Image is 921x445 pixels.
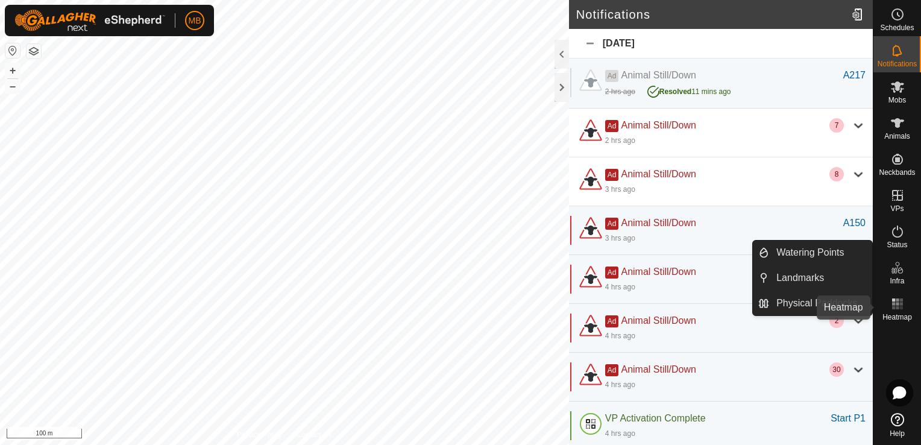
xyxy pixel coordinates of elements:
li: Physical Paddocks [753,291,872,315]
div: 2 [829,314,844,328]
div: 7 [829,118,844,133]
div: 8 [829,167,844,181]
a: Help [873,408,921,442]
div: A150 [843,216,866,230]
span: Animals [884,133,910,140]
div: 4 hrs ago [605,428,635,439]
span: Animal Still/Down [621,70,696,80]
span: VPs [890,205,904,212]
li: Landmarks [753,266,872,290]
span: Animal Still/Down [621,315,696,326]
div: 11 mins ago [647,83,731,97]
span: Ad [605,70,619,82]
span: Neckbands [879,169,915,176]
button: – [5,79,20,93]
button: Map Layers [27,44,41,58]
span: Animal Still/Down [621,120,696,130]
button: Reset Map [5,43,20,58]
span: Infra [890,277,904,285]
span: Help [890,430,905,437]
span: Animal Still/Down [621,267,696,277]
span: MB [189,14,201,27]
span: Ad [605,169,619,181]
img: Gallagher Logo [14,10,165,31]
span: Ad [605,120,619,132]
div: 30 [829,362,844,377]
li: Watering Points [753,241,872,265]
div: 3 hrs ago [605,233,635,244]
div: 4 hrs ago [605,282,635,292]
a: Watering Points [769,241,872,265]
span: Resolved [659,87,691,96]
button: + [5,63,20,78]
h2: Notifications [576,7,847,22]
span: Status [887,241,907,248]
span: Ad [605,218,619,230]
span: Notifications [878,60,917,68]
a: Privacy Policy [237,429,282,440]
div: 2 hrs ago [605,135,635,146]
span: Heatmap [882,314,912,321]
a: Landmarks [769,266,872,290]
div: 2 hrs ago [605,86,635,97]
span: Animal Still/Down [621,364,696,374]
div: A217 [843,68,866,83]
span: Ad [605,267,619,279]
a: Physical Paddocks [769,291,872,315]
span: Landmarks [776,271,824,285]
span: Watering Points [776,245,844,260]
span: Physical Paddocks [776,296,857,311]
span: Animal Still/Down [621,169,696,179]
span: VP Activation Complete [605,413,706,423]
div: 4 hrs ago [605,379,635,390]
span: Animal Still/Down [621,218,696,228]
a: Contact Us [297,429,332,440]
span: Ad [605,364,619,376]
div: 3 hrs ago [605,184,635,195]
div: 4 hrs ago [605,330,635,341]
span: Schedules [880,24,914,31]
span: Ad [605,315,619,327]
span: Mobs [888,96,906,104]
div: Start P1 [831,411,866,426]
div: [DATE] [569,29,873,58]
